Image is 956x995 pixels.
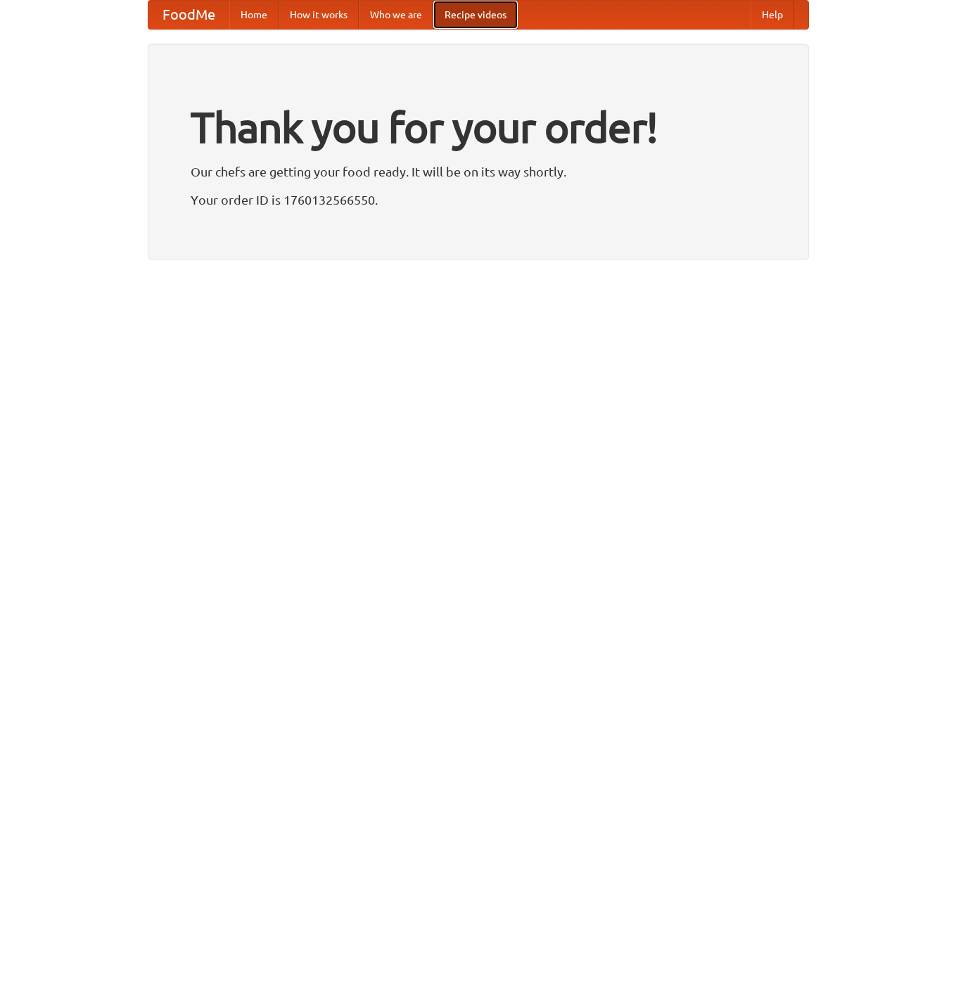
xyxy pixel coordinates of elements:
[359,1,433,29] a: Who we are
[751,1,794,29] a: Help
[191,189,766,210] p: Your order ID is 1760132566550.
[433,1,518,29] a: Recipe videos
[279,1,359,29] a: How it works
[148,1,229,29] a: FoodMe
[191,94,766,161] h1: Thank you for your order!
[229,1,279,29] a: Home
[191,161,766,182] p: Our chefs are getting your food ready. It will be on its way shortly.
